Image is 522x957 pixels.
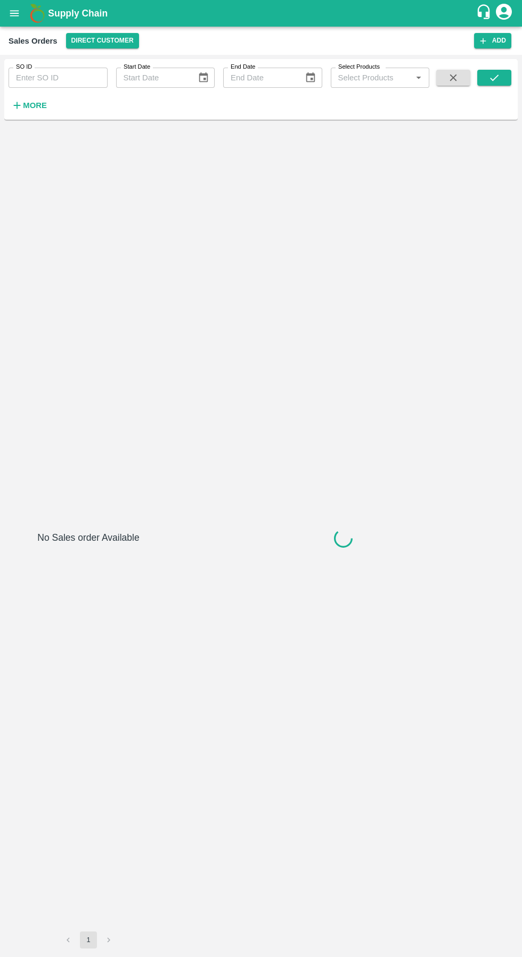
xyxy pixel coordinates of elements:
[48,6,476,21] a: Supply Chain
[2,1,27,26] button: open drawer
[193,68,214,88] button: Choose date
[66,33,139,48] button: Select DC
[80,931,97,948] button: page 1
[58,931,119,948] nav: pagination navigation
[223,68,296,88] input: End Date
[116,68,189,88] input: Start Date
[9,96,50,114] button: More
[27,3,48,24] img: logo
[48,8,108,19] b: Supply Chain
[16,63,32,71] label: SO ID
[9,68,108,88] input: Enter SO ID
[334,71,409,85] input: Select Products
[474,33,511,48] button: Add
[338,63,380,71] label: Select Products
[124,63,150,71] label: Start Date
[231,63,255,71] label: End Date
[412,71,426,85] button: Open
[37,530,139,931] h6: No Sales order Available
[494,2,513,24] div: account of current user
[9,34,58,48] div: Sales Orders
[23,101,47,110] strong: More
[300,68,321,88] button: Choose date
[476,4,494,23] div: customer-support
